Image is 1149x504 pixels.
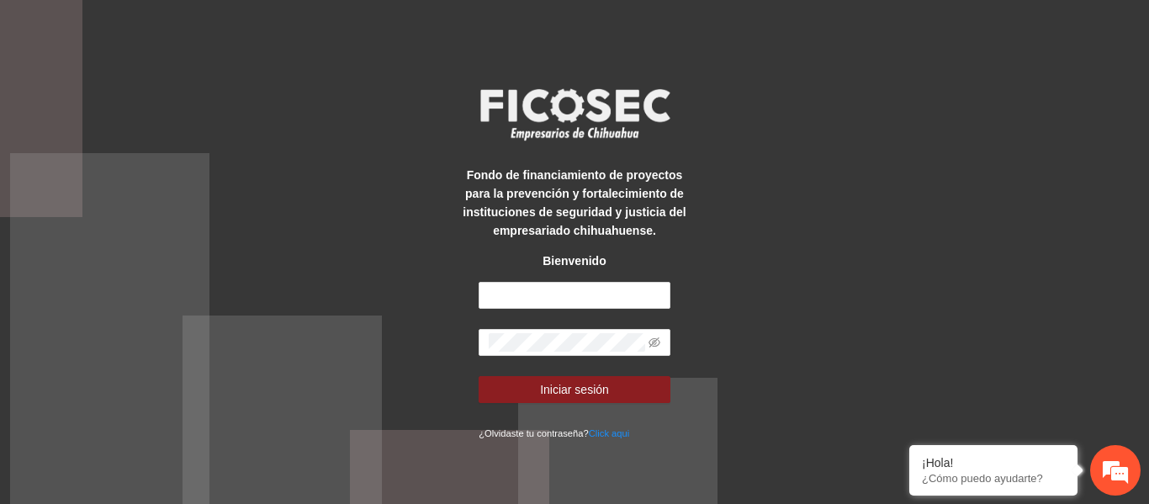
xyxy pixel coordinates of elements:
[463,168,686,237] strong: Fondo de financiamiento de proyectos para la prevención y fortalecimiento de instituciones de seg...
[469,83,680,146] img: logo
[589,428,630,438] a: Click aqui
[922,472,1065,485] p: ¿Cómo puedo ayudarte?
[649,337,660,348] span: eye-invisible
[543,254,606,268] strong: Bienvenido
[479,376,670,403] button: Iniciar sesión
[479,428,629,438] small: ¿Olvidaste tu contraseña?
[540,380,609,399] span: Iniciar sesión
[922,456,1065,470] div: ¡Hola!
